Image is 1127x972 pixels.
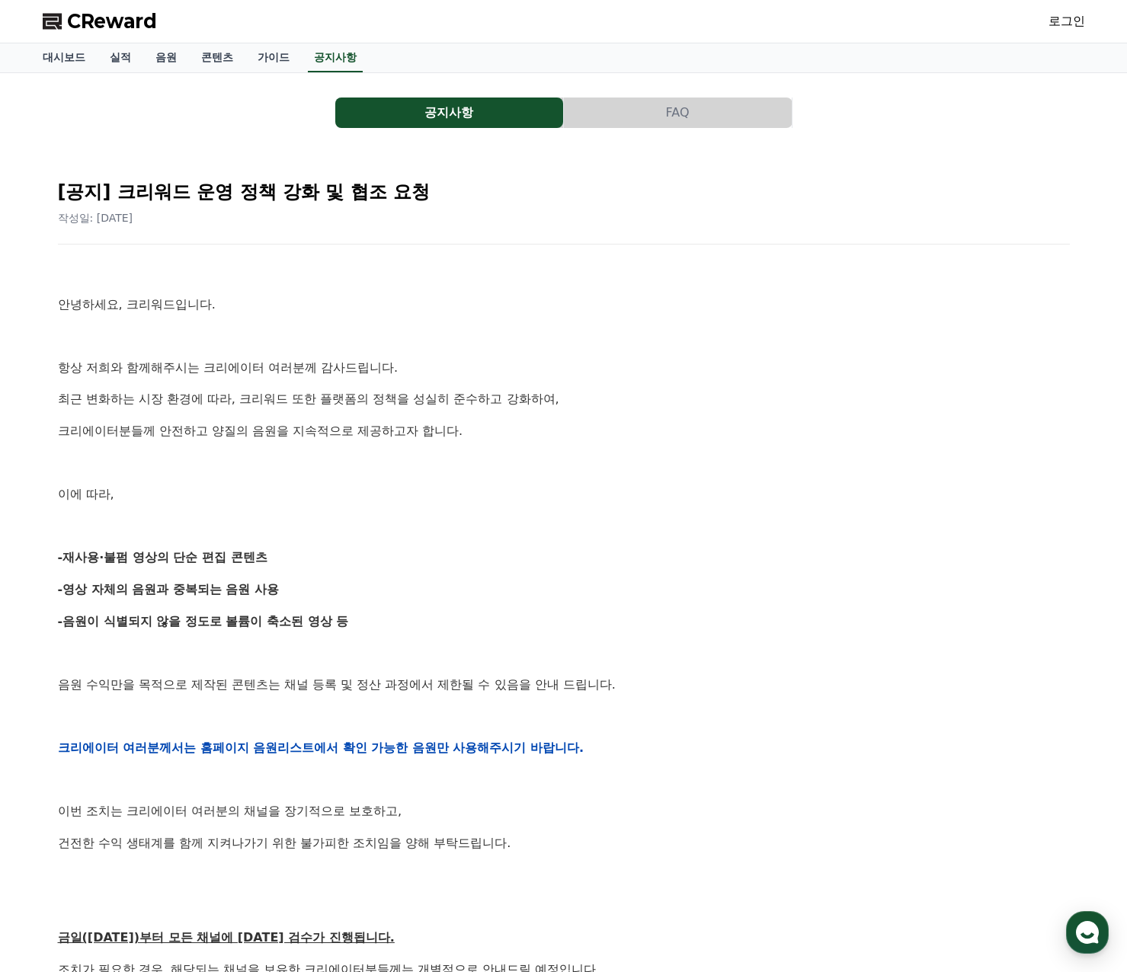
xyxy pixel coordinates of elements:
[58,614,349,628] strong: -음원이 식별되지 않을 정도로 볼륨이 축소된 영상 등
[139,507,158,519] span: 대화
[58,833,1070,853] p: 건전한 수익 생태계를 함께 지켜나가기 위한 불가피한 조치임을 양해 부탁드립니다.
[101,483,197,521] a: 대화
[58,212,133,224] span: 작성일: [DATE]
[58,582,280,596] strong: -영상 자체의 음원과 중복되는 음원 사용
[43,9,157,34] a: CReward
[58,484,1070,504] p: 이에 따라,
[245,43,302,72] a: 가이드
[48,506,57,518] span: 홈
[67,9,157,34] span: CReward
[1049,12,1085,30] a: 로그인
[189,43,245,72] a: 콘텐츠
[235,506,254,518] span: 설정
[58,801,1070,821] p: 이번 조치는 크리에이터 여러분의 채널을 장기적으로 보호하고,
[335,98,564,128] a: 공지사항
[335,98,563,128] button: 공지사항
[143,43,189,72] a: 음원
[197,483,293,521] a: 설정
[98,43,143,72] a: 실적
[58,295,1070,315] p: 안녕하세요, 크리워드입니다.
[58,550,267,564] strong: -재사용·불펌 영상의 단순 편집 콘텐츠
[58,180,1070,204] h2: [공지] 크리워드 운영 정책 강화 및 협조 요청
[30,43,98,72] a: 대시보드
[58,421,1070,441] p: 크리에이터분들께 안전하고 양질의 음원을 지속적으로 제공하고자 합니다.
[5,483,101,521] a: 홈
[58,930,395,945] u: 금일([DATE])부터 모든 채널에 [DATE] 검수가 진행됩니다.
[58,389,1070,409] p: 최근 변화하는 시장 환경에 따라, 크리워드 또한 플랫폼의 정책을 성실히 준수하고 강화하여,
[308,43,363,72] a: 공지사항
[58,675,1070,695] p: 음원 수익만을 목적으로 제작된 콘텐츠는 채널 등록 및 정산 과정에서 제한될 수 있음을 안내 드립니다.
[564,98,792,128] button: FAQ
[58,358,1070,378] p: 항상 저희와 함께해주시는 크리에이터 여러분께 감사드립니다.
[58,740,584,755] strong: 크리에이터 여러분께서는 홈페이지 음원리스트에서 확인 가능한 음원만 사용해주시기 바랍니다.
